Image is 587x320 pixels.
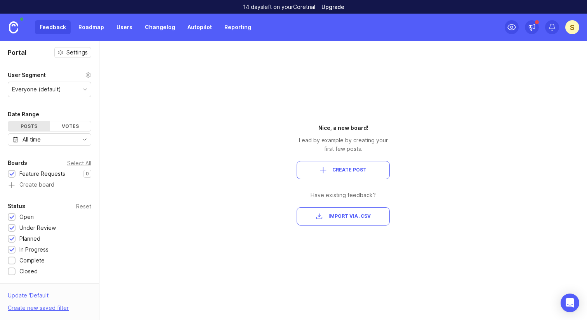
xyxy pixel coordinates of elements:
[8,70,46,80] div: User Segment
[183,20,217,34] a: Autopilot
[565,20,579,34] button: S
[54,47,91,58] button: Settings
[19,245,49,254] div: In Progress
[19,224,56,232] div: Under Review
[19,256,45,265] div: Complete
[8,304,69,312] div: Create new saved filter
[8,110,39,119] div: Date Range
[19,213,34,221] div: Open
[297,161,390,179] button: Create Post
[76,204,91,208] div: Reset
[328,213,371,220] span: Import via .csv
[78,136,91,143] svg: toggle icon
[297,136,390,153] div: Lead by example by creating your first few posts.
[140,20,180,34] a: Changelog
[19,170,65,178] div: Feature Requests
[19,267,38,276] div: Closed
[321,4,344,10] a: Upgrade
[297,124,390,132] div: Nice, a new board!
[220,20,256,34] a: Reporting
[297,207,390,226] button: Import via .csv
[8,201,25,211] div: Status
[8,291,50,304] div: Update ' Default '
[297,191,390,199] div: Have existing feedback?
[8,48,26,57] h1: Portal
[86,171,89,177] p: 0
[561,294,579,312] div: Open Intercom Messenger
[74,20,109,34] a: Roadmap
[112,20,137,34] a: Users
[243,3,315,11] p: 14 days left on your Core trial
[67,161,91,165] div: Select All
[19,234,40,243] div: Planned
[8,182,91,189] a: Create board
[8,121,50,131] div: Posts
[12,85,61,94] div: Everyone (default)
[8,158,27,168] div: Boards
[66,49,88,56] span: Settings
[50,121,91,131] div: Votes
[23,135,41,144] div: All time
[332,167,366,173] span: Create Post
[9,21,18,33] img: Canny Home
